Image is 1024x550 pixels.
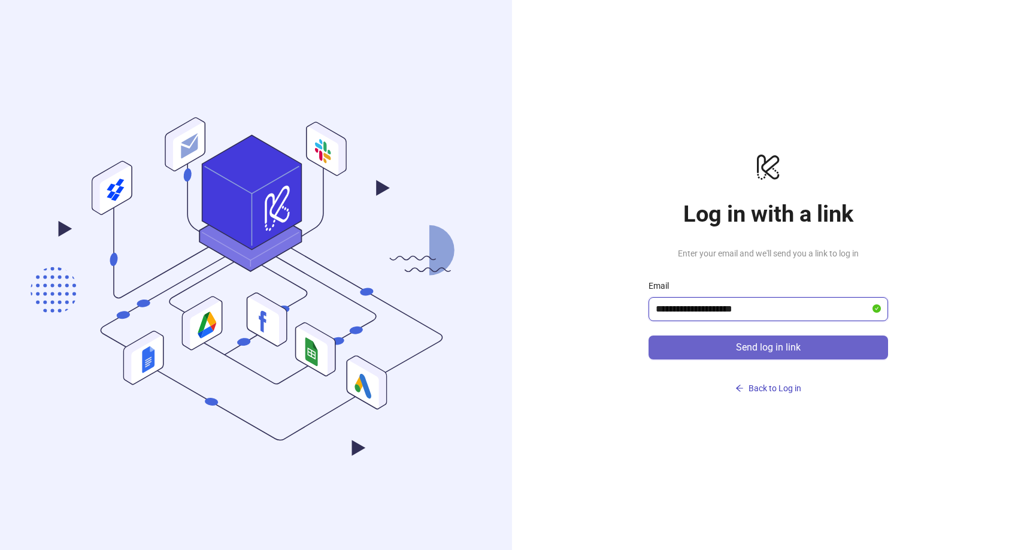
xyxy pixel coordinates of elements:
[649,359,888,398] a: Back to Log in
[656,302,870,316] input: Email
[736,342,801,353] span: Send log in link
[649,336,888,359] button: Send log in link
[649,279,677,292] label: Email
[649,379,888,398] button: Back to Log in
[749,383,801,393] span: Back to Log in
[649,247,888,260] span: Enter your email and we'll send you a link to log in
[735,384,744,392] span: arrow-left
[649,200,888,228] h1: Log in with a link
